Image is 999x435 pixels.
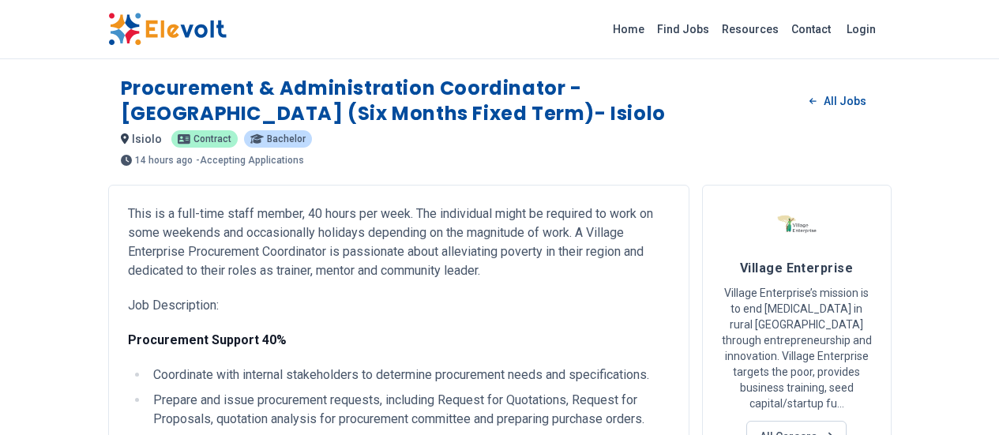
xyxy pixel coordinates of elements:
[740,261,853,276] span: Village Enterprise
[132,133,162,145] span: isiolo
[196,156,304,165] p: - Accepting Applications
[797,89,878,113] a: All Jobs
[777,204,817,244] img: Village Enterprise
[121,76,798,126] h1: Procurement & Administration Coordinator - [GEOGRAPHIC_DATA] (Six Months Fixed Term)- Isiolo
[128,296,670,315] p: Job Description:
[135,156,193,165] span: 14 hours ago
[128,204,670,280] p: This is a full-time staff member, 40 hours per week. The individual might be required to work on ...
[108,13,227,46] img: Elevolt
[128,332,287,347] strong: Procurement Support 40%
[837,13,885,45] a: Login
[193,134,231,144] span: Contract
[607,17,651,42] a: Home
[651,17,715,42] a: Find Jobs
[715,17,785,42] a: Resources
[267,134,306,144] span: Bachelor
[785,17,837,42] a: Contact
[148,391,670,429] li: Prepare and issue procurement requests, including Request for Quotations, Request for Proposals, ...
[148,366,670,384] li: Coordinate with internal stakeholders to determine procurement needs and specifications.
[722,285,872,411] p: Village Enterprise’s mission is to end [MEDICAL_DATA] in rural [GEOGRAPHIC_DATA] through entrepre...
